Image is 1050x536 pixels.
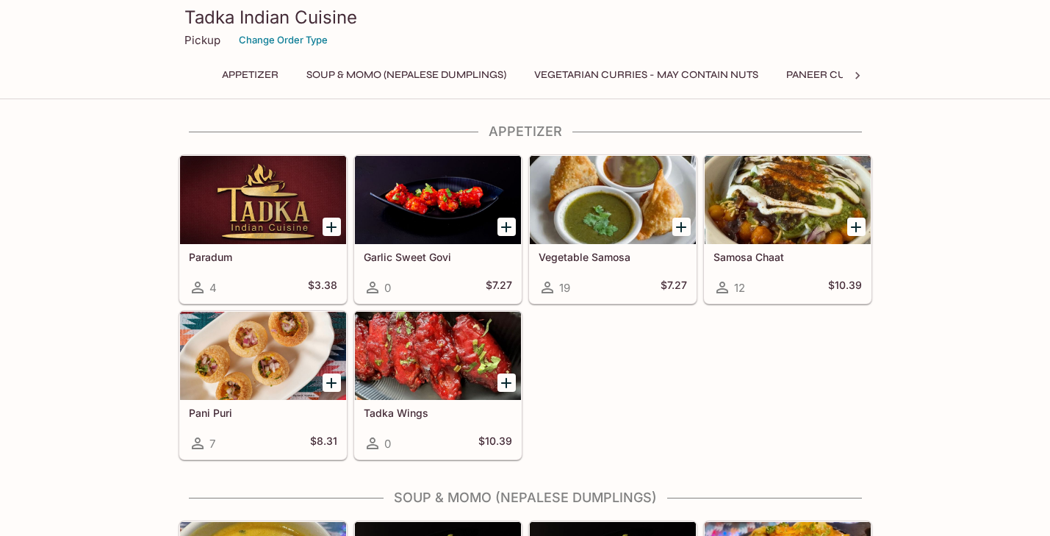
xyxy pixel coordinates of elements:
h5: Tadka Wings [364,407,512,419]
h5: $10.39 [828,279,862,296]
button: Change Order Type [232,29,334,51]
span: 12 [734,281,745,295]
button: Paneer Curries [778,65,884,85]
h5: $3.38 [308,279,337,296]
div: Vegetable Samosa [530,156,696,244]
h5: Paradum [189,251,337,263]
div: Paradum [180,156,346,244]
a: Paradum4$3.38 [179,155,347,304]
button: Add Tadka Wings [497,374,516,392]
a: Samosa Chaat12$10.39 [704,155,871,304]
h5: $10.39 [478,435,512,452]
button: Add Paradum [323,218,341,236]
button: Add Pani Puri [323,374,341,392]
span: 4 [209,281,217,295]
h5: Garlic Sweet Govi [364,251,512,263]
h4: Soup & Momo (Nepalese Dumplings) [179,490,872,506]
button: Add Vegetable Samosa [672,218,691,236]
div: Tadka Wings [355,312,521,400]
h5: $8.31 [310,435,337,452]
a: Pani Puri7$8.31 [179,311,347,460]
h4: Appetizer [179,124,872,140]
h5: Pani Puri [189,407,337,419]
span: 7 [209,437,215,451]
span: 0 [384,437,391,451]
h5: Samosa Chaat [713,251,862,263]
button: Add Samosa Chaat [847,218,866,236]
div: Garlic Sweet Govi [355,156,521,244]
h3: Tadka Indian Cuisine [184,6,866,29]
div: Samosa Chaat [705,156,871,244]
button: Vegetarian Curries - may contain nuts [526,65,766,85]
span: 19 [559,281,570,295]
a: Vegetable Samosa19$7.27 [529,155,697,304]
h5: $7.27 [661,279,687,296]
p: Pickup [184,33,220,47]
button: Soup & Momo (Nepalese Dumplings) [298,65,514,85]
span: 0 [384,281,391,295]
h5: Vegetable Samosa [539,251,687,263]
a: Garlic Sweet Govi0$7.27 [354,155,522,304]
button: Appetizer [214,65,287,85]
a: Tadka Wings0$10.39 [354,311,522,460]
button: Add Garlic Sweet Govi [497,218,516,236]
h5: $7.27 [486,279,512,296]
div: Pani Puri [180,312,346,400]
